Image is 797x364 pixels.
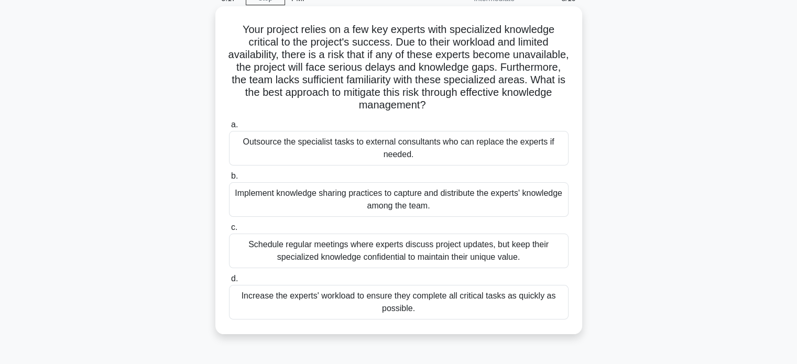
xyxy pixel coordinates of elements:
span: a. [231,120,238,129]
div: Outsource the specialist tasks to external consultants who can replace the experts if needed. [229,131,569,166]
span: c. [231,223,237,231]
h5: Your project relies on a few key experts with specialized knowledge critical to the project's suc... [228,23,570,112]
span: b. [231,171,238,180]
span: d. [231,274,238,283]
div: Implement knowledge sharing practices to capture and distribute the experts' knowledge among the ... [229,182,569,217]
div: Schedule regular meetings where experts discuss project updates, but keep their specialized knowl... [229,234,569,268]
div: Increase the experts' workload to ensure they complete all critical tasks as quickly as possible. [229,285,569,319]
